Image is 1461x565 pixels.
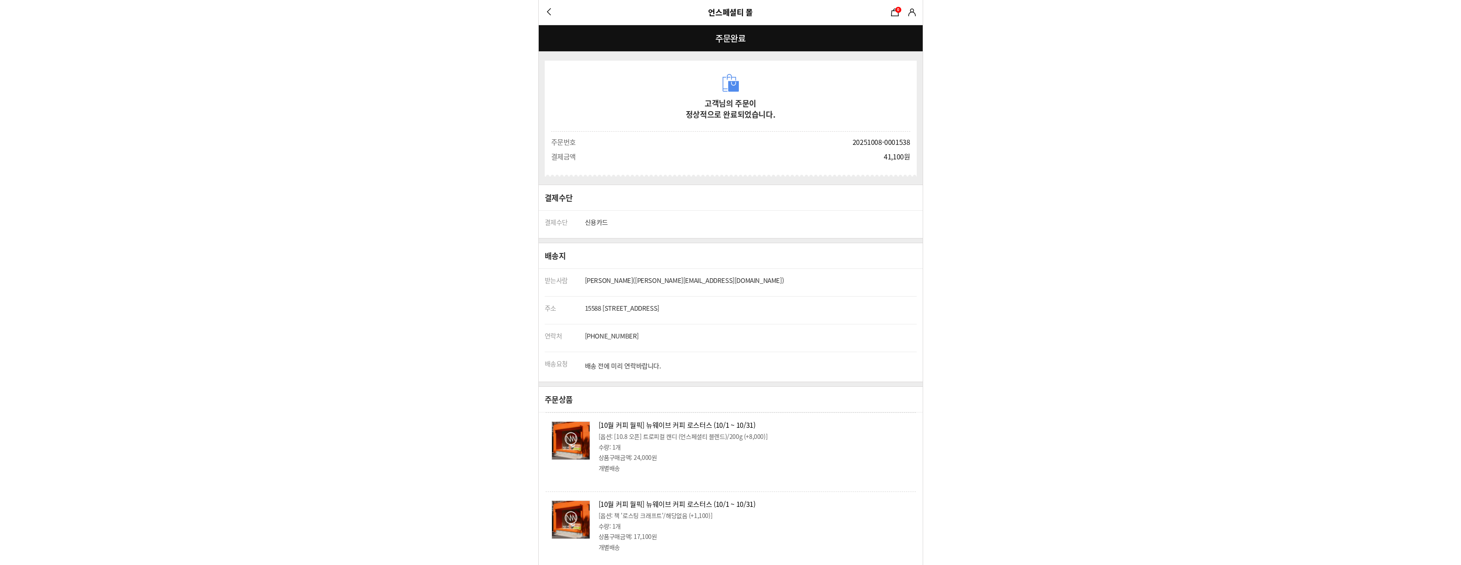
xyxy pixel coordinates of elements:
span: 41,100원 [884,151,910,162]
span: 상품구매금액: 24,000원 [599,453,657,462]
p: [옵션: 책 '로스팅 크래프트'/해당없음 (+1,100)] [599,511,910,520]
strong: 상품명 [599,420,910,430]
span: 0 [897,7,899,12]
th: 결제금액 [545,149,585,164]
a: 마이쇼핑 [906,6,918,19]
h2: 배송지 [545,250,566,262]
li: 옵션 [599,511,910,520]
h1: 주문완료 [539,25,923,52]
td: [PHONE_NUMBER] [585,324,917,352]
a: [10월 커피 월픽] 뉴웨이브 커피 로스터스 (10/1 ~ 10/31) [599,420,756,430]
td: [PERSON_NAME]([PERSON_NAME][EMAIL_ADDRESS][DOMAIN_NAME]) [585,269,917,297]
li: 수량: 1개 [599,521,910,531]
th: 주문번호 [545,135,585,149]
th: 결제수단 [545,211,585,238]
a: 언스페셜티 몰 [708,6,753,18]
span: 20251008-0001538 [853,137,910,147]
strong: 고객님의 주문이 정상적으로 완료되었습니다. [686,97,775,120]
li: 배송 [599,542,910,552]
th: 배송요청 [545,352,585,382]
span: 상품구매금액: 17,100원 [599,532,657,541]
h2: 주문상품 [545,394,573,405]
th: 연락처 [545,324,585,352]
p: [옵션: [10.8 오픈] 트로피컬 캔디 (언스페셜티 블렌드)/200g (+8,000)] [599,432,910,441]
span: 배송 전에 미리 연락바랍니다. [585,361,917,371]
li: 배송 [599,463,910,473]
li: 옵션 [599,432,910,441]
span: 신용카드 [585,218,608,227]
a: 뒤로가기 [543,6,556,19]
strong: 상품명 [599,499,910,509]
th: 주소 [545,297,585,324]
a: [10월 커피 월픽] 뉴웨이브 커피 로스터스 (10/1 ~ 10/31) [599,499,756,509]
th: 받는사람 [545,269,585,297]
td: 15588 [STREET_ADDRESS] [585,297,917,324]
a: 장바구니0 [888,6,901,19]
h2: 결제수단 [545,192,573,203]
li: 수량: 1개 [599,442,910,452]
